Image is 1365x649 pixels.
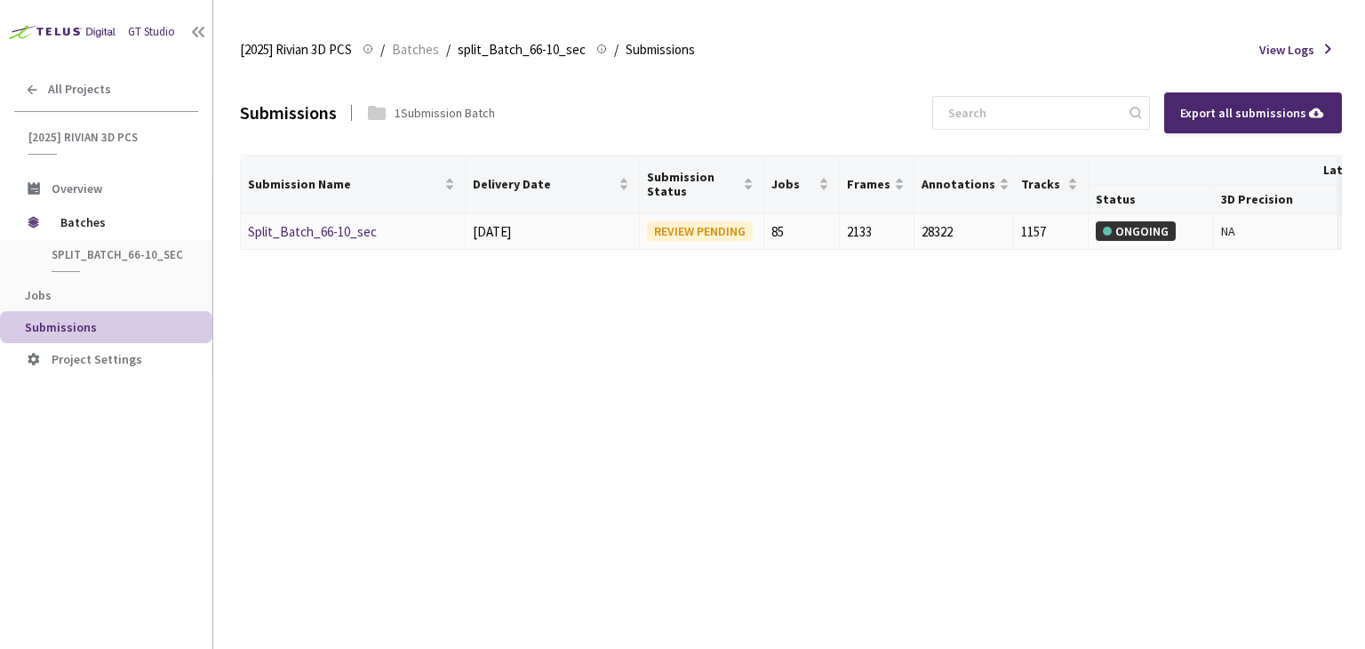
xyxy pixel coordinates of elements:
span: All Projects [48,82,111,97]
div: [DATE] [473,221,632,243]
input: Search [938,97,1127,129]
div: REVIEW PENDING [647,221,753,241]
span: split_Batch_66-10_sec [458,39,586,60]
span: Submissions [626,39,695,60]
span: Jobs [25,287,52,303]
li: / [446,39,451,60]
a: Batches [388,39,443,59]
div: 28322 [922,221,1006,243]
span: Batches [392,39,439,60]
th: 3D Precision [1214,185,1338,214]
span: View Logs [1259,40,1314,60]
span: Batches [60,204,182,240]
th: Submission Name [241,156,466,214]
span: [2025] Rivian 3D PCS [28,130,188,145]
li: / [614,39,619,60]
span: Delivery Date [473,177,615,191]
div: 1 Submission Batch [395,103,495,123]
th: Annotations [914,156,1014,214]
div: NA [1221,221,1330,241]
span: [2025] Rivian 3D PCS [240,39,352,60]
a: Split_Batch_66-10_sec [248,223,377,240]
span: Jobs [771,177,814,191]
th: Frames [840,156,914,214]
span: Submission Status [647,170,739,198]
div: GT Studio [128,23,175,41]
th: Tracks [1014,156,1089,214]
span: Tracks [1021,177,1064,191]
span: Submission Name [248,177,441,191]
div: 1157 [1021,221,1081,243]
div: 2133 [847,221,906,243]
li: / [380,39,385,60]
div: Export all submissions [1180,103,1326,123]
span: Submissions [25,319,97,335]
div: ONGOING [1096,221,1176,241]
span: split_Batch_66-10_sec [52,247,183,262]
span: Project Settings [52,351,142,367]
div: Submissions [240,99,337,126]
div: 85 [771,221,831,243]
th: Delivery Date [466,156,640,214]
span: Annotations [922,177,995,191]
span: Overview [52,180,102,196]
th: Jobs [764,156,839,214]
th: Status [1089,185,1213,214]
th: Submission Status [640,156,764,214]
span: Frames [847,177,890,191]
